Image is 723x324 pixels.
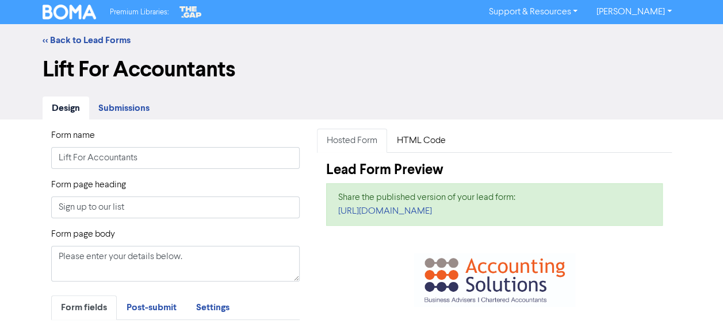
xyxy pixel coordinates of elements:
img: The Gap [178,5,203,20]
a: Support & Resources [479,3,587,21]
span: Submissions [98,102,150,114]
img: Accounting Solutions [414,253,575,307]
img: BOMA Logo [43,5,97,20]
label: Form name [51,129,95,142]
a: Hosted Form [317,129,387,153]
label: Form page body [51,227,115,241]
a: Submissions [89,97,159,120]
span: Design [52,102,80,114]
a: Settings [186,295,239,320]
div: Share the published version of your lead form: [338,191,651,205]
span: Form fields [61,302,107,313]
textarea: Please enter your details below. [51,246,300,281]
span: Premium Libraries: [110,9,169,16]
a: Form fields [51,295,117,320]
a: Design [43,97,89,120]
h1: Lift For Accountants [43,56,681,83]
a: Post-submit [117,295,186,320]
label: Form page heading [51,178,126,192]
a: << Back to Lead Forms [43,34,131,46]
a: HTML Code [387,129,456,153]
span: Post-submit [127,302,177,313]
h4: Lead Form Preview [326,162,663,179]
a: [PERSON_NAME] [587,3,680,21]
span: Settings [196,302,229,313]
iframe: Chat Widget [665,269,723,324]
a: [URL][DOMAIN_NAME] [338,207,432,216]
